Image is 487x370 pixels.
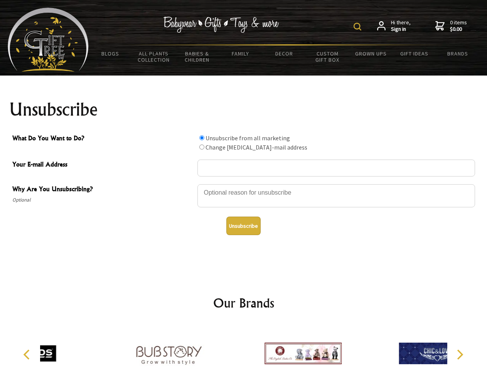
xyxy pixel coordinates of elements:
input: Your E-mail Address [197,160,475,177]
h1: Unsubscribe [9,100,478,119]
span: 0 items [450,19,467,33]
img: product search [354,23,361,30]
label: Change [MEDICAL_DATA]-mail address [206,143,307,151]
a: Hi there,Sign in [377,19,411,33]
a: All Plants Collection [132,45,176,68]
span: Your E-mail Address [12,160,194,171]
textarea: Why Are You Unsubscribing? [197,184,475,207]
label: Unsubscribe from all marketing [206,134,290,142]
span: Why Are You Unsubscribing? [12,184,194,195]
a: BLOGS [89,45,132,62]
a: Grown Ups [349,45,393,62]
a: Custom Gift Box [306,45,349,68]
strong: $0.00 [450,26,467,33]
strong: Sign in [391,26,411,33]
a: Decor [262,45,306,62]
a: Babies & Children [175,45,219,68]
button: Next [451,346,468,363]
h2: Our Brands [15,294,472,312]
a: Family [219,45,263,62]
input: What Do You Want to Do? [199,145,204,150]
a: Brands [436,45,480,62]
a: 0 items$0.00 [435,19,467,33]
input: What Do You Want to Do? [199,135,204,140]
img: Babyware - Gifts - Toys and more... [8,8,89,72]
img: Babywear - Gifts - Toys & more [163,17,279,33]
span: What Do You Want to Do? [12,133,194,145]
button: Previous [19,346,36,363]
span: Optional [12,195,194,205]
span: Hi there, [391,19,411,33]
a: Gift Ideas [393,45,436,62]
button: Unsubscribe [226,217,261,235]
